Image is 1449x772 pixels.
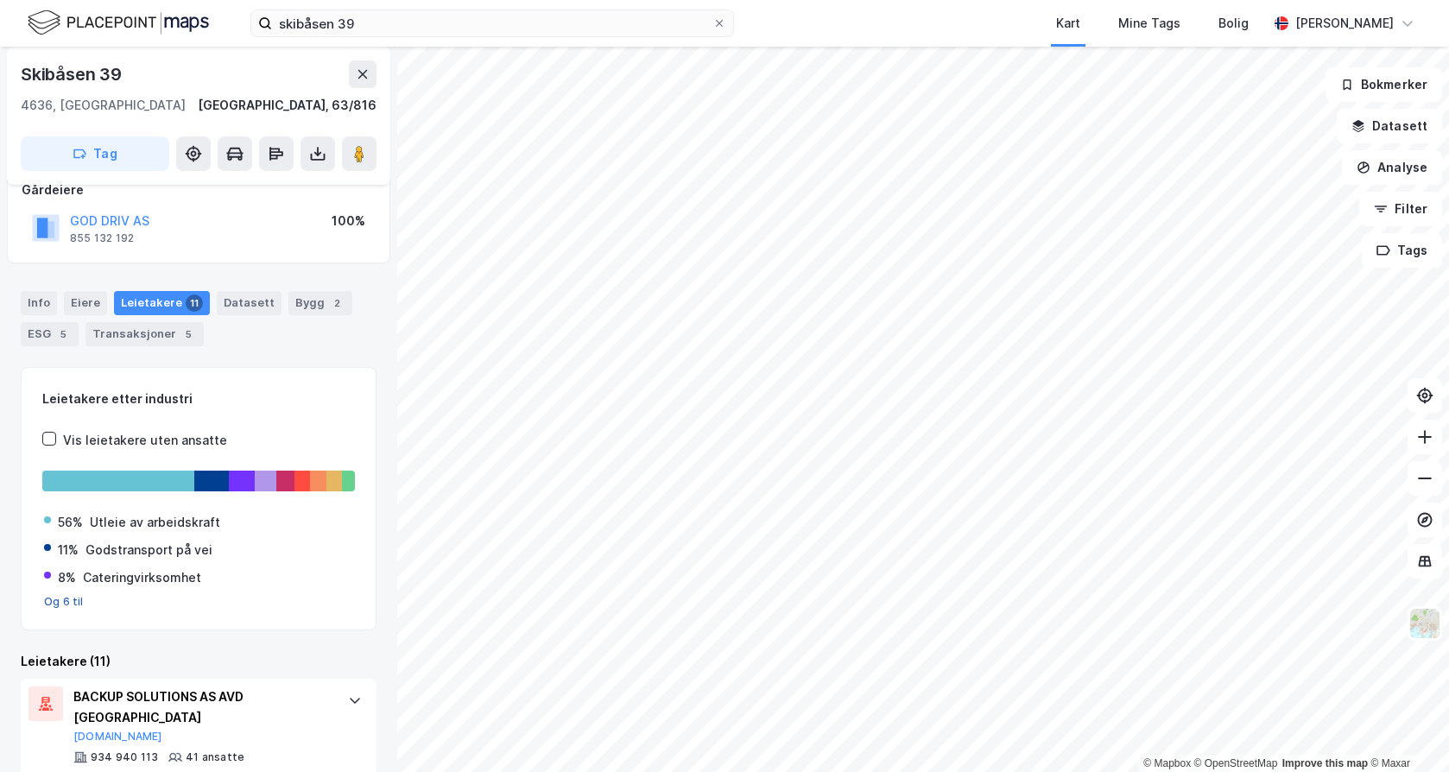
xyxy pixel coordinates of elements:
[83,567,201,588] div: Cateringvirksomhet
[186,750,244,764] div: 41 ansatte
[70,231,134,245] div: 855 132 192
[21,651,376,672] div: Leietakere (11)
[21,60,125,88] div: Skibåsen 39
[90,512,220,533] div: Utleie av arbeidskraft
[21,136,169,171] button: Tag
[1282,757,1368,769] a: Improve this map
[58,540,79,560] div: 11%
[21,291,57,315] div: Info
[1359,192,1442,226] button: Filter
[332,211,365,231] div: 100%
[272,10,712,36] input: Søk på adresse, matrikkel, gårdeiere, leietakere eller personer
[21,95,186,116] div: 4636, [GEOGRAPHIC_DATA]
[44,595,84,609] button: Og 6 til
[63,430,227,451] div: Vis leietakere uten ansatte
[1143,757,1191,769] a: Mapbox
[1218,13,1249,34] div: Bolig
[217,291,282,315] div: Datasett
[1295,13,1394,34] div: [PERSON_NAME]
[1408,607,1441,640] img: Z
[1056,13,1080,34] div: Kart
[180,326,197,343] div: 5
[58,567,76,588] div: 8%
[328,294,345,312] div: 2
[91,750,158,764] div: 934 940 113
[73,730,162,744] button: [DOMAIN_NAME]
[1362,233,1442,268] button: Tags
[1337,109,1442,143] button: Datasett
[288,291,352,315] div: Bygg
[58,512,83,533] div: 56%
[1363,689,1449,772] div: Kontrollprogram for chat
[1326,67,1442,102] button: Bokmerker
[85,540,212,560] div: Godstransport på vei
[198,95,376,116] div: [GEOGRAPHIC_DATA], 63/816
[85,322,204,346] div: Transaksjoner
[114,291,210,315] div: Leietakere
[42,389,355,409] div: Leietakere etter industri
[1342,150,1442,185] button: Analyse
[54,326,72,343] div: 5
[1194,757,1278,769] a: OpenStreetMap
[1363,689,1449,772] iframe: Chat Widget
[64,291,107,315] div: Eiere
[21,322,79,346] div: ESG
[28,8,209,38] img: logo.f888ab2527a4732fd821a326f86c7f29.svg
[186,294,203,312] div: 11
[73,687,331,728] div: BACKUP SOLUTIONS AS AVD [GEOGRAPHIC_DATA]
[1118,13,1180,34] div: Mine Tags
[22,180,376,200] div: Gårdeiere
